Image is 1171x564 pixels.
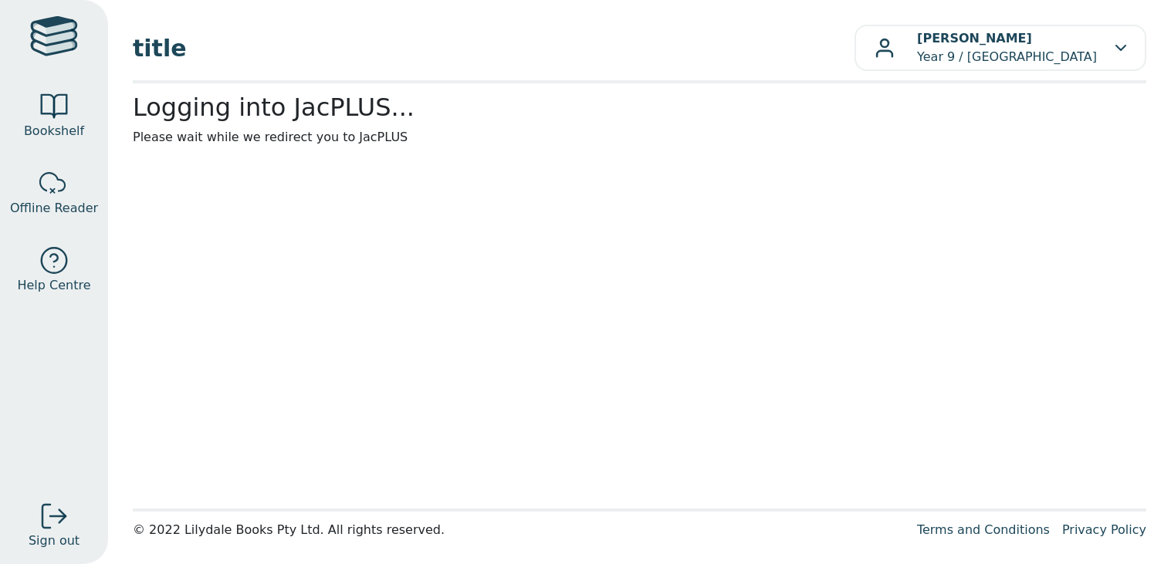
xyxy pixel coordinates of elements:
b: [PERSON_NAME] [917,31,1032,46]
a: Privacy Policy [1062,522,1146,537]
span: Sign out [29,532,80,550]
a: Terms and Conditions [917,522,1050,537]
h2: Logging into JacPLUS... [133,93,1146,122]
span: Bookshelf [24,122,84,140]
span: title [133,31,855,66]
div: © 2022 Lilydale Books Pty Ltd. All rights reserved. [133,521,905,539]
p: Please wait while we redirect you to JacPLUS [133,128,1146,147]
span: Help Centre [17,276,90,295]
p: Year 9 / [GEOGRAPHIC_DATA] [917,29,1097,66]
span: Offline Reader [10,199,98,218]
button: [PERSON_NAME]Year 9 / [GEOGRAPHIC_DATA] [855,25,1146,71]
